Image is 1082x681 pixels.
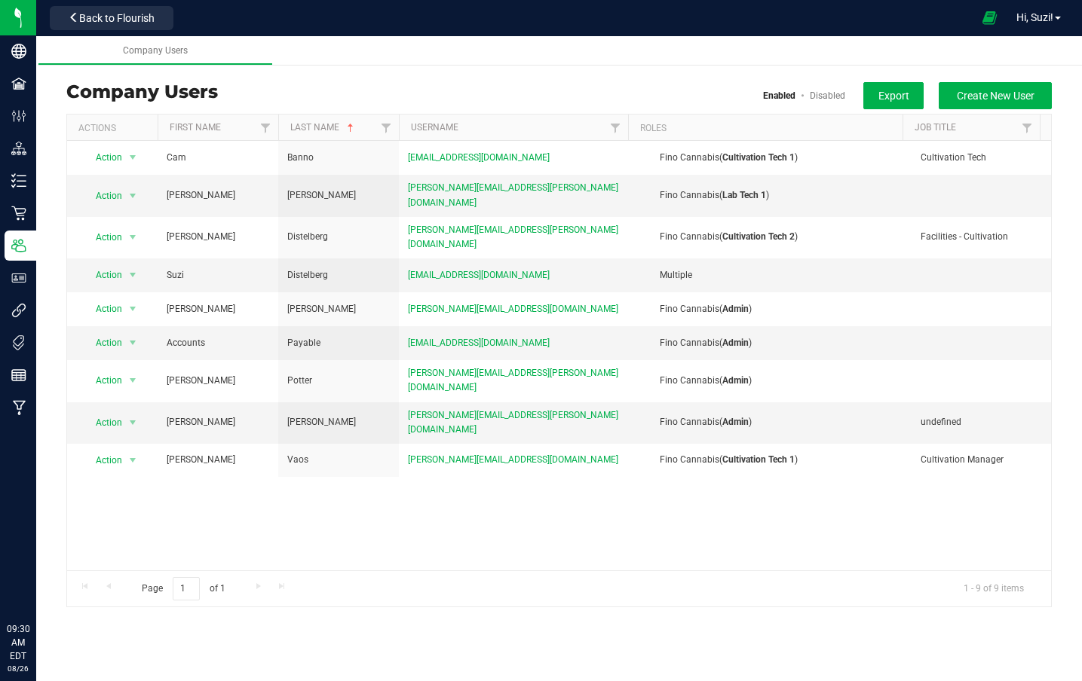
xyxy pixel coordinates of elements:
[287,230,328,244] span: Distelberg
[722,190,766,200] b: Lab Tech 1
[11,238,26,253] inline-svg: Users
[660,231,719,242] span: Fino Cannabis
[287,302,356,316] span: [PERSON_NAME]
[408,181,623,209] span: [PERSON_NAME][EMAIL_ADDRESS][PERSON_NAME][DOMAIN_NAME]
[287,336,320,350] span: Payable
[82,450,124,471] span: Action
[411,122,458,133] a: Username
[82,332,124,353] span: Action
[11,335,26,350] inline-svg: Tags
[722,454,795,465] b: Cultivation Tech 1
[915,122,956,133] a: Job Title
[810,90,845,101] a: Disabled
[124,227,143,248] span: select
[660,417,719,427] span: Fino Cannabis
[408,336,550,350] span: [EMAIL_ADDRESS][DOMAIN_NAME]
[660,270,692,280] span: Multiple
[124,332,143,353] span: select
[167,302,235,316] span: [PERSON_NAME]
[124,264,143,286] span: select
[50,6,173,30] button: Back to Flourish
[408,268,550,282] span: [EMAIL_ADDRESS][DOMAIN_NAME]
[124,450,143,471] span: select
[167,151,186,165] span: Cam
[167,336,205,350] span: Accounts
[630,415,914,429] div: ( )
[167,188,235,203] span: [PERSON_NAME]
[82,412,124,433] span: Action
[1016,11,1053,23] span: Hi, Suzi!
[66,82,218,102] h3: Company Users
[82,298,124,319] span: Action
[408,151,550,165] span: [EMAIL_ADDRESS][DOMAIN_NAME]
[11,76,26,91] inline-svg: Facilities
[628,115,903,141] th: Roles
[722,337,749,348] b: Admin
[287,374,312,388] span: Potter
[173,577,200,600] input: 1
[722,231,795,242] b: Cultivation Tech 2
[863,82,924,109] button: Export
[921,453,1004,467] span: Cultivation Manager
[11,108,26,124] inline-svg: Configuration
[973,3,1007,32] span: Open Ecommerce Menu
[11,141,26,156] inline-svg: Distribution
[630,151,914,165] div: ( )
[722,152,795,163] b: Cultivation Tech 1
[129,577,238,600] span: Page of 1
[11,400,26,415] inline-svg: Manufacturing
[287,453,308,467] span: Vaos
[124,185,143,206] span: select
[287,268,328,282] span: Distelberg
[660,454,719,465] span: Fino Cannabis
[7,622,29,663] p: 09:30 AM EDT
[82,185,124,206] span: Action
[167,453,235,467] span: [PERSON_NAME]
[170,122,221,133] a: First Name
[167,268,184,282] span: Suzi
[921,151,986,165] span: Cultivation Tech
[630,374,914,388] div: ( )
[79,12,155,24] span: Back to Flourish
[660,190,719,200] span: Fino Cannabis
[408,223,623,252] span: [PERSON_NAME][EMAIL_ADDRESS][PERSON_NAME][DOMAIN_NAME]
[167,415,235,429] span: [PERSON_NAME]
[82,370,124,391] span: Action
[630,302,914,316] div: ( )
[82,264,124,286] span: Action
[167,374,235,388] span: [PERSON_NAME]
[374,115,399,140] a: Filter
[408,408,623,437] span: [PERSON_NAME][EMAIL_ADDRESS][PERSON_NAME][DOMAIN_NAME]
[660,337,719,348] span: Fino Cannabis
[660,152,719,163] span: Fino Cannabis
[660,304,719,314] span: Fino Cannabis
[82,147,124,168] span: Action
[763,90,795,101] a: Enabled
[124,370,143,391] span: select
[287,188,356,203] span: [PERSON_NAME]
[722,304,749,314] b: Admin
[11,270,26,286] inline-svg: User Roles
[921,415,961,429] span: undefined
[408,302,618,316] span: [PERSON_NAME][EMAIL_ADDRESS][DOMAIN_NAME]
[722,417,749,427] b: Admin
[630,230,914,244] div: ( )
[7,663,29,674] p: 08/26
[11,206,26,221] inline-svg: Retail
[253,115,278,140] a: Filter
[287,415,356,429] span: [PERSON_NAME]
[921,230,1008,244] span: Facilities - Cultivation
[1015,115,1040,140] a: Filter
[878,90,909,102] span: Export
[11,173,26,188] inline-svg: Inventory
[124,147,143,168] span: select
[408,366,623,395] span: [PERSON_NAME][EMAIL_ADDRESS][PERSON_NAME][DOMAIN_NAME]
[630,188,914,203] div: ( )
[78,123,152,133] div: Actions
[82,227,124,248] span: Action
[123,45,188,56] span: Company Users
[630,336,914,350] div: ( )
[722,375,749,386] b: Admin
[939,82,1052,109] button: Create New User
[660,375,719,386] span: Fino Cannabis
